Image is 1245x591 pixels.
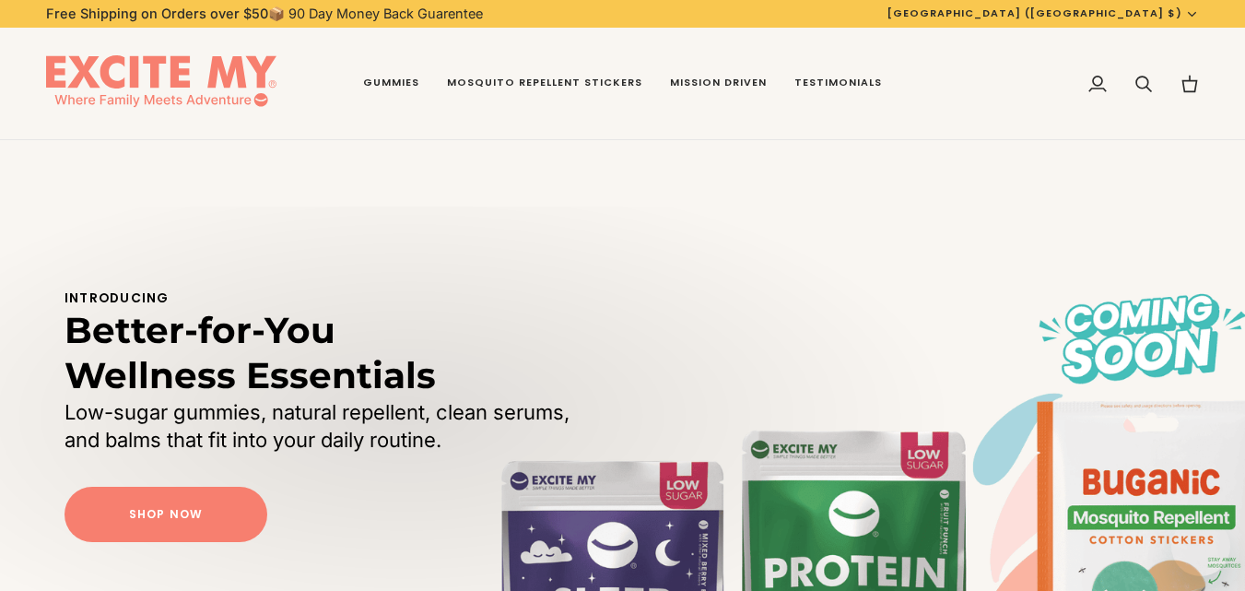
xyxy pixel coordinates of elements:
[794,76,882,90] span: Testimonials
[363,76,419,90] span: Gummies
[46,55,276,112] img: EXCITE MY®
[874,6,1213,21] button: [GEOGRAPHIC_DATA] ([GEOGRAPHIC_DATA] $)
[781,28,896,140] a: Testimonials
[65,487,267,542] a: Shop Now
[670,76,767,90] span: Mission Driven
[46,6,268,21] strong: Free Shipping on Orders over $50
[1171,517,1230,576] iframe: Button to launch messaging window
[656,28,781,140] a: Mission Driven
[433,28,656,140] a: Mosquito Repellent Stickers
[46,4,483,24] p: 📦 90 Day Money Back Guarentee
[447,76,642,90] span: Mosquito Repellent Stickers
[349,28,433,140] a: Gummies
[928,362,1230,510] div: Sunny says "Welcome 👋 I have a special 10% off promo code just for you! Click to get code....". O...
